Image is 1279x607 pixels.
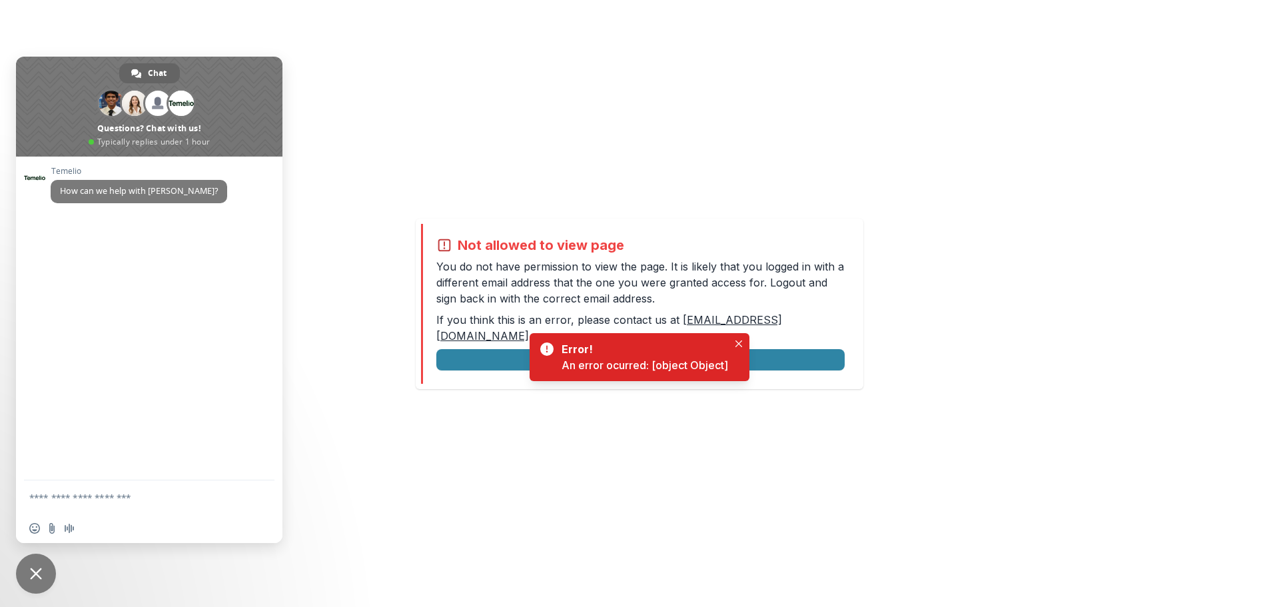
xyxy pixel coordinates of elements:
span: Audio message [64,523,75,534]
div: Close chat [16,554,56,594]
a: [EMAIL_ADDRESS][DOMAIN_NAME] [436,313,782,342]
button: Logout [436,349,845,370]
span: Temelio [51,167,227,176]
p: If you think this is an error, please contact us at . [436,312,845,344]
div: An error ocurred: [object Object] [562,357,728,373]
span: How can we help with [PERSON_NAME]? [60,185,218,197]
textarea: Compose your message... [29,492,240,504]
p: You do not have permission to view the page. It is likely that you logged in with a different ema... [436,259,845,306]
div: Chat [119,63,180,83]
button: Close [731,336,747,352]
span: Send a file [47,523,57,534]
span: Chat [148,63,167,83]
span: Insert an emoji [29,523,40,534]
h2: Not allowed to view page [458,237,624,253]
div: Error! [562,341,723,357]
